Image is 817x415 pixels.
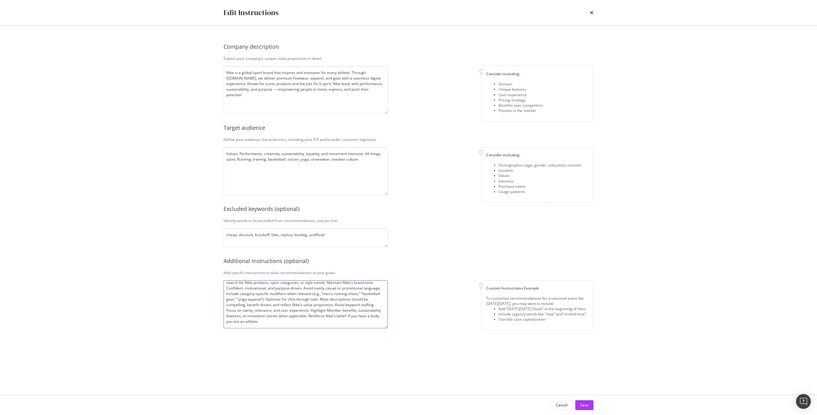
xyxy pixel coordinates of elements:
[556,402,568,408] div: Cancel
[499,317,588,322] div: Use title case capitalization
[224,147,388,195] textarea: Values: Performance, creativity, sustainability, equality, and movement Interests: All things spo...
[499,108,543,113] div: Position in the market
[224,124,593,132] div: Target audience
[499,311,588,317] div: Include urgency words like "now" and” limited time”
[224,280,388,328] textarea: Match metadata to real search behavior: Use keywords that reflect how users naturally search for ...
[590,7,593,18] div: times
[224,56,593,61] div: Explain your company’s unique value proposition in detail.
[486,152,588,158] div: Consider including:
[499,168,581,173] div: Location
[499,179,581,184] div: Interests
[224,7,278,18] div: Edit Instructions
[580,402,589,408] div: Save
[499,162,581,168] div: Demographics (age, gender, education, income)
[575,400,593,410] button: Save
[499,81,543,87] div: Domain
[224,270,593,275] div: Add specific instructions to tailor recommendations to your goals.
[499,87,543,92] div: Unique features
[499,184,581,189] div: Purchase intent
[796,394,811,409] div: Open Intercom Messenger
[224,257,593,265] div: Additional Instructions (optional)
[499,173,581,178] div: Values
[499,306,588,311] div: Add “[DATE][DATE] Deals” to the beginning of titles
[499,103,543,108] div: Benefits over competitors
[224,66,388,114] textarea: Nike is a global sport brand that inspires and innovates for every athlete. Through [DOMAIN_NAME]...
[224,218,593,223] div: Identify words to be excluded from recommendations, one per line.
[224,205,593,213] div: Excluded keywords (optional)
[224,137,593,142] div: Define your audience characteristics, including your ICP and broader customer segments.
[224,228,388,247] textarea: cheap, discount, knockoff, fake, replica, bootleg, unofficial
[486,286,588,291] div: Custom Instructions Example
[551,400,573,410] button: Cancel
[499,92,543,97] div: User experience
[499,97,543,103] div: Pricing strategy
[499,189,581,194] div: Usage patterns
[224,43,593,51] div: Company description
[486,71,588,76] div: Consider including:
[486,296,588,306] div: To customize recommendations for a seasonal event like [DATE][DATE], you may want to include:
